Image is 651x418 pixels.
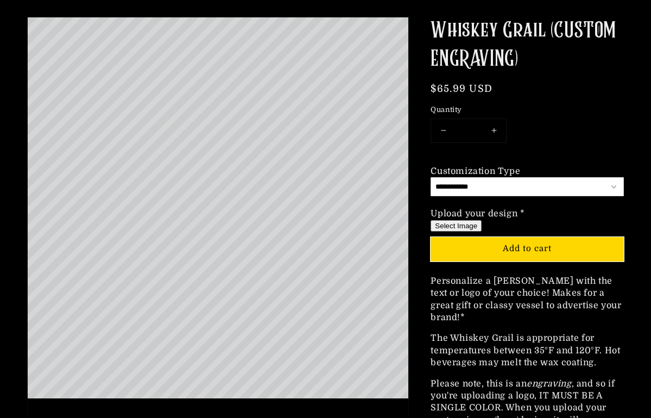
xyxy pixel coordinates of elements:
span: $65.99 USD [431,83,492,94]
div: Upload your design [431,208,524,220]
span: The Whiskey Grail is appropriate for temperatures between 35°F and 120°F. Hot beverages may melt ... [431,333,620,367]
span: Add to cart [503,244,552,253]
div: Customization Type [431,165,520,177]
label: Quantity [431,104,624,115]
em: engraving [527,379,571,389]
button: Select Image [431,220,482,232]
p: Personalize a [PERSON_NAME] with the text or logo of your choice! Makes for a great gift or class... [431,275,624,324]
h1: Whiskey Grail (CUSTOM ENGRAVING) [431,17,624,73]
button: Add to cart [431,237,624,261]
